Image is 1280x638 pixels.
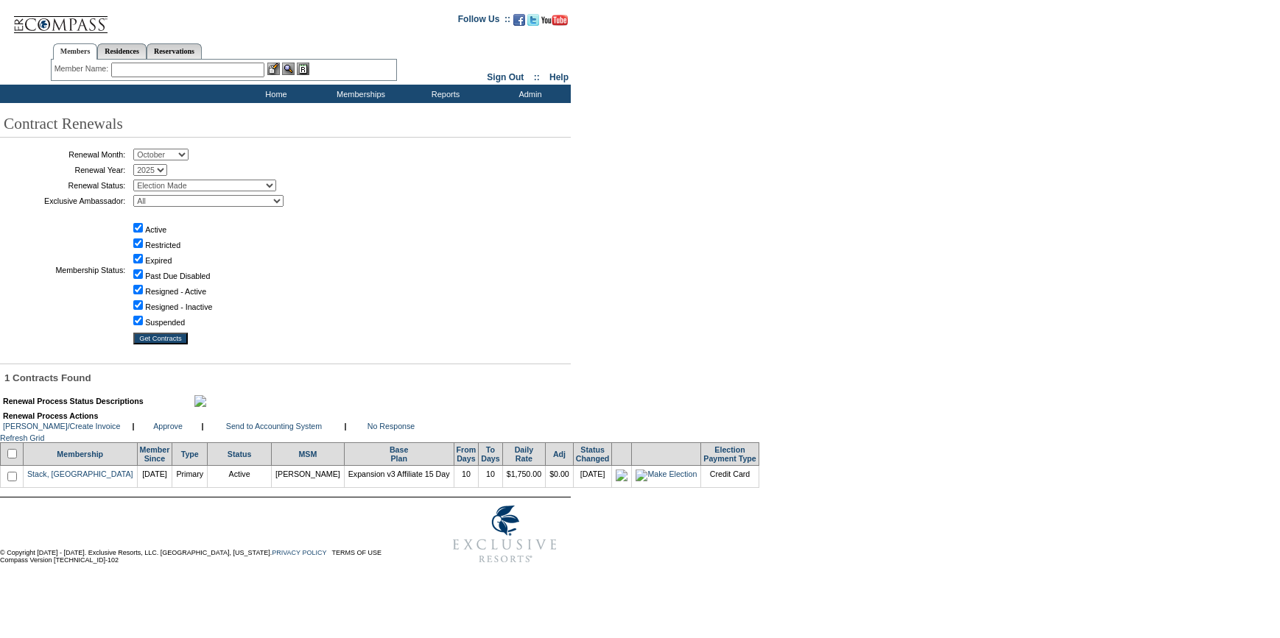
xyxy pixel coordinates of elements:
a: BasePlan [390,445,408,463]
a: StatusChanged [576,445,610,463]
a: Stack, [GEOGRAPHIC_DATA] [27,469,133,478]
img: Become our fan on Facebook [513,14,525,26]
a: Adj [553,450,566,458]
a: Sign Out [487,72,524,82]
label: Active [145,225,166,234]
a: Reservations [147,43,202,59]
img: Compass Home [13,4,108,34]
td: Home [232,85,317,103]
img: icon_electionmade.gif [616,469,627,481]
a: Membership [57,450,103,458]
label: Suspended [145,318,185,327]
td: Follow Us :: [458,13,510,30]
td: Exclusive Ambassador: [4,195,125,207]
img: Reservations [297,63,309,75]
td: [DATE] [573,465,612,487]
td: Primary [172,465,208,487]
td: Renewal Month: [4,149,125,160]
a: FromDays [457,445,477,463]
a: TERMS OF USE [332,549,382,556]
td: Credit Card [701,465,759,487]
td: Active [208,465,272,487]
b: | [133,422,135,430]
td: Membership Status: [4,210,125,329]
td: 10 [454,465,479,487]
label: Resigned - Active [145,287,206,296]
a: Approve [153,422,183,430]
label: Expired [145,256,172,265]
td: 10 [479,465,502,487]
img: Make Election [636,469,697,481]
a: Follow us on Twitter [527,18,539,27]
td: Memberships [317,85,401,103]
span: :: [534,72,540,82]
span: 1 Contracts Found [4,372,91,383]
img: View [282,63,295,75]
b: | [345,422,347,430]
a: Subscribe to our YouTube Channel [541,18,568,27]
td: Reports [401,85,486,103]
a: Members [53,43,98,60]
td: [DATE] [137,465,172,487]
a: Help [549,72,569,82]
a: Type [181,450,199,458]
label: Restricted [145,241,180,249]
td: $0.00 [546,465,574,487]
a: PRIVACY POLICY [272,549,326,556]
a: Send to Accounting System [226,422,322,430]
td: Expansion v3 Affiliate 15 Day [344,465,454,487]
td: Renewal Status: [4,180,125,191]
a: MemberSince [140,445,170,463]
a: DailyRate [515,445,533,463]
div: Member Name: [54,63,111,75]
img: b_edit.gif [267,63,280,75]
span: Select/Deselect All [4,451,19,460]
a: ToDays [481,445,499,463]
b: Renewal Process Actions [3,411,98,420]
input: Get Contracts [133,333,188,344]
img: Exclusive Resorts [439,497,571,571]
label: Resigned - Inactive [145,302,212,311]
td: Renewal Year: [4,164,125,176]
label: Past Due Disabled [145,272,210,280]
img: Follow us on Twitter [527,14,539,26]
a: MSM [298,450,317,458]
a: Status [228,450,252,458]
a: Residences [97,43,147,59]
td: Admin [486,85,571,103]
a: ElectionPayment Type [703,445,756,463]
td: $1,750.00 [502,465,545,487]
a: No Response [368,422,415,430]
img: maximize.gif [194,395,206,407]
b: Renewal Process Status Descriptions [3,397,144,405]
a: Become our fan on Facebook [513,18,525,27]
b: | [202,422,204,430]
a: [PERSON_NAME]/Create Invoice [3,422,120,430]
img: Subscribe to our YouTube Channel [541,15,568,26]
td: [PERSON_NAME] [272,465,345,487]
